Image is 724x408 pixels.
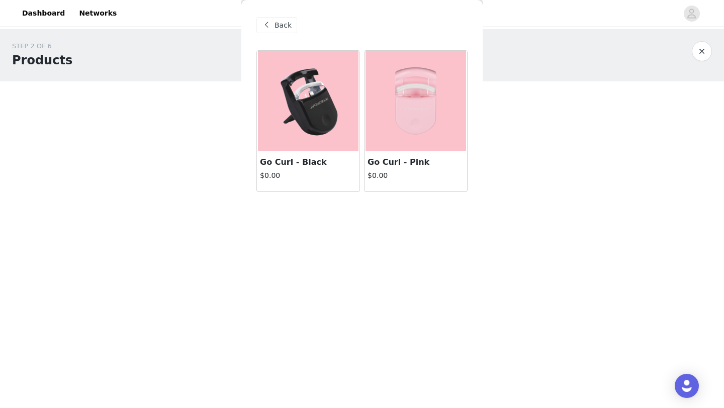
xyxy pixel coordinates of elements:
[73,2,123,25] a: Networks
[258,51,358,151] img: Go Curl - Black
[12,41,72,51] div: STEP 2 OF 6
[687,6,696,22] div: avatar
[16,2,71,25] a: Dashboard
[260,156,356,168] h3: Go Curl - Black
[366,51,466,151] img: Go Curl - Pink
[368,156,464,168] h3: Go Curl - Pink
[12,51,72,69] h1: Products
[275,20,292,31] span: Back
[675,374,699,398] div: Open Intercom Messenger
[368,170,464,181] h4: $0.00
[260,170,356,181] h4: $0.00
